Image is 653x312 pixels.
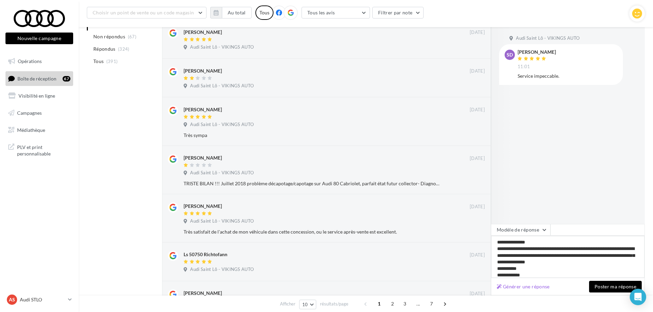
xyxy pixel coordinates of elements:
span: Médiathèque [17,127,45,133]
div: [PERSON_NAME] [184,154,222,161]
span: PLV et print personnalisable [17,142,70,157]
span: [DATE] [470,68,485,74]
span: résultats/page [320,301,348,307]
span: Tous les avis [307,10,335,15]
span: Audi Saint Lô - VIKINGS AUTO [516,35,579,41]
span: Tous [93,58,104,65]
span: AS [9,296,15,303]
span: 1 [374,298,385,309]
span: ... [413,298,424,309]
button: Nouvelle campagne [5,33,73,44]
button: Poster ma réponse [589,281,642,292]
button: Tous les avis [302,7,370,18]
span: (67) [128,34,136,39]
span: (391) [106,59,118,64]
span: Audi Saint Lô - VIKINGS AUTO [190,218,254,224]
a: PLV et print personnalisable [4,140,75,160]
div: TRISTE BILAN !!! Juillet 2018 problème décapotage/capotage sur Audi 80 Cabriolet, parfait état fu... [184,180,440,187]
a: AS Audi STLO [5,293,73,306]
span: Audi Saint Lô - VIKINGS AUTO [190,122,254,128]
a: Opérations [4,54,75,68]
span: SD [507,51,513,58]
span: Répondus [93,46,116,52]
span: 2 [387,298,398,309]
span: [DATE] [470,252,485,258]
span: [DATE] [470,29,485,36]
span: Choisir un point de vente ou un code magasin [93,10,194,15]
div: Service impeccable. [518,73,617,79]
div: Très sympa [184,132,440,139]
div: Open Intercom Messenger [630,289,646,305]
button: 10 [299,300,317,309]
button: Générer une réponse [494,283,552,291]
a: Médiathèque [4,123,75,137]
div: [PERSON_NAME] [184,67,222,74]
span: Visibilité en ligne [18,93,55,99]
div: 67 [63,76,70,82]
button: Modèle de réponse [491,224,550,236]
div: Ls 50750 Richtofann [184,251,227,258]
span: Boîte de réception [17,75,56,81]
button: Au total [210,7,252,18]
div: Tous [255,5,274,20]
a: Visibilité en ligne [4,89,75,103]
div: Très satisfait de l'achat de mon véhicule dans cette concession, ou le service après-vente est ex... [184,228,440,235]
div: [PERSON_NAME] [184,290,222,297]
span: [DATE] [470,155,485,162]
span: Non répondus [93,33,125,40]
span: 3 [399,298,410,309]
span: 11:01 [518,64,530,70]
a: Boîte de réception67 [4,71,75,86]
span: Audi Saint Lô - VIKINGS AUTO [190,83,254,89]
button: Filtrer par note [372,7,424,18]
span: Audi Saint Lô - VIKINGS AUTO [190,44,254,50]
button: Choisir un point de vente ou un code magasin [87,7,206,18]
span: 7 [426,298,437,309]
span: 10 [302,302,308,307]
a: Campagnes [4,106,75,120]
p: Audi STLO [20,296,65,303]
span: [DATE] [470,107,485,113]
span: Opérations [18,58,42,64]
div: [PERSON_NAME] [184,203,222,210]
span: (324) [118,46,130,52]
span: Campagnes [17,110,42,116]
span: Afficher [280,301,295,307]
div: [PERSON_NAME] [184,106,222,113]
span: [DATE] [470,291,485,297]
span: Audi Saint Lô - VIKINGS AUTO [190,266,254,273]
span: Audi Saint Lô - VIKINGS AUTO [190,170,254,176]
div: [PERSON_NAME] [184,29,222,36]
button: Au total [222,7,252,18]
span: [DATE] [470,204,485,210]
div: [PERSON_NAME] [518,50,556,54]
